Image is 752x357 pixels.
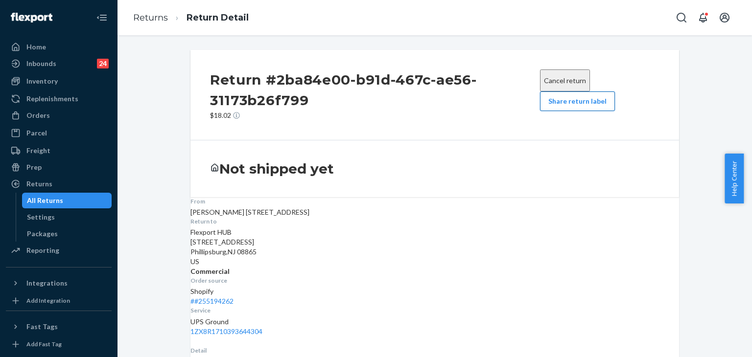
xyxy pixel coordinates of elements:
[26,278,68,288] div: Integrations
[26,340,62,348] div: Add Fast Tag
[190,237,679,247] p: [STREET_ADDRESS]
[27,229,58,239] div: Packages
[26,94,78,104] div: Replenishments
[219,160,334,178] h3: Not shipped yet
[6,108,112,123] a: Orders
[187,12,249,23] a: Return Detail
[97,59,109,68] div: 24
[725,154,744,203] button: Help Center
[190,297,234,305] a: ##255194262
[715,8,734,27] button: Open account menu
[22,209,112,225] a: Settings
[26,179,52,189] div: Returns
[26,42,46,52] div: Home
[6,319,112,335] button: Fast Tags
[6,39,112,55] a: Home
[92,8,112,27] button: Close Navigation
[693,8,713,27] button: Open notifications
[6,56,112,71] a: Inbounds24
[6,275,112,291] button: Integrations
[190,327,262,335] a: 1ZX8R1710393644304
[26,162,42,172] div: Prep
[210,69,540,111] h2: Return #2ba84e00-b91d-467c-ae56-31173b26f799
[26,245,59,255] div: Reporting
[26,146,50,156] div: Freight
[540,91,615,111] button: Share return label
[190,346,679,355] dt: Detail
[190,276,679,285] dt: Order source
[190,317,229,326] span: UPS Ground
[6,73,112,89] a: Inventory
[190,306,679,314] dt: Service
[190,227,679,237] p: Flexport HUB
[190,257,679,267] p: US
[125,3,257,32] ol: breadcrumbs
[20,7,55,16] span: Support
[26,76,58,86] div: Inventory
[190,267,230,275] strong: Commercial
[27,196,63,205] div: All Returns
[26,322,58,332] div: Fast Tags
[190,287,679,306] div: Shopify
[22,193,112,208] a: All Returns
[672,8,691,27] button: Open Search Box
[190,208,309,216] span: [PERSON_NAME] [STREET_ADDRESS]
[6,125,112,141] a: Parcel
[540,69,590,91] button: Cancel return
[22,226,112,242] a: Packages
[190,197,679,205] dt: From
[6,295,112,307] a: Add Integration
[26,59,56,68] div: Inbounds
[6,338,112,350] a: Add Fast Tag
[133,12,168,23] a: Returns
[26,128,47,138] div: Parcel
[11,13,52,22] img: Flexport logo
[26,296,70,305] div: Add Integration
[210,111,540,120] p: $18.02
[27,212,55,222] div: Settings
[6,91,112,107] a: Replenishments
[26,111,50,120] div: Orders
[6,143,112,158] a: Freight
[6,176,112,192] a: Returns
[190,217,679,225] dt: Return to
[190,247,679,257] p: Phillipsburg , NJ 08865
[6,159,112,175] a: Prep
[6,243,112,258] a: Reporting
